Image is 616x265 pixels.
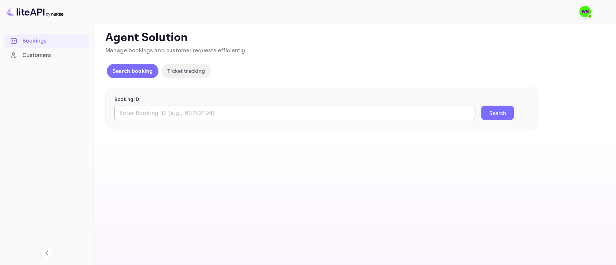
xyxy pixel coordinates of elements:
[40,246,53,259] button: Collapse navigation
[4,34,89,48] div: Bookings
[105,47,247,54] span: Manage bookings and customer requests efficiently.
[4,48,89,62] a: Customers
[114,96,529,103] p: Booking ID
[6,6,64,17] img: LiteAPI logo
[22,51,86,59] div: Customers
[105,31,603,45] p: Agent Solution
[114,106,475,120] input: Enter Booking ID (e.g., 63782194)
[167,67,205,75] p: Ticket tracking
[481,106,514,120] button: Search
[113,67,153,75] p: Search booking
[4,34,89,47] a: Bookings
[22,37,86,45] div: Bookings
[579,6,591,17] img: walid harrass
